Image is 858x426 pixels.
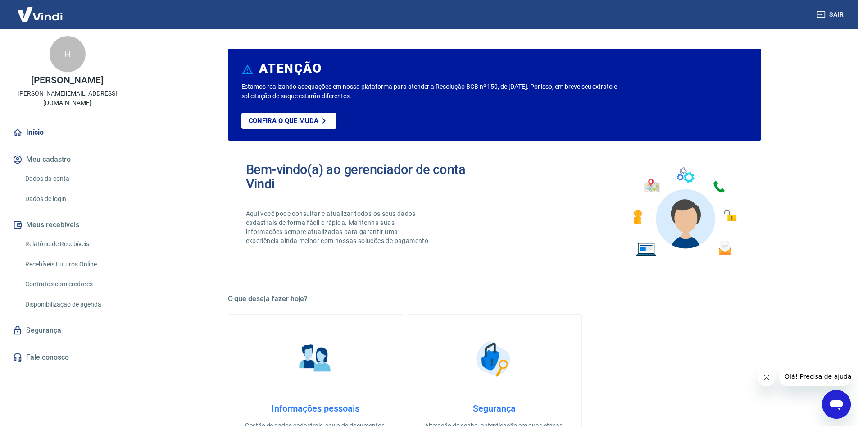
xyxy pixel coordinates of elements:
[11,0,69,28] img: Vindi
[246,162,495,191] h2: Bem-vindo(a) ao gerenciador de conta Vindi
[50,36,86,72] div: H
[472,336,517,381] img: Segurança
[5,6,76,14] span: Olá! Precisa de ajuda?
[246,209,432,245] p: Aqui você pode consultar e atualizar todos os seus dados cadastrais de forma fácil e rápida. Mant...
[11,215,124,235] button: Meus recebíveis
[228,294,761,303] h5: O que deseja fazer hoje?
[22,235,124,253] a: Relatório de Recebíveis
[259,64,322,73] h6: ATENÇÃO
[241,82,646,101] p: Estamos realizando adequações em nossa plataforma para atender a Resolução BCB nº 150, de [DATE]....
[779,366,851,386] iframe: Mensagem da empresa
[625,162,743,262] img: Imagem de um avatar masculino com diversos icones exemplificando as funcionalidades do gerenciado...
[11,150,124,169] button: Meu cadastro
[241,113,336,129] a: Confira o que muda
[243,403,388,414] h4: Informações pessoais
[422,403,567,414] h4: Segurança
[815,6,847,23] button: Sair
[11,123,124,142] a: Início
[22,255,124,274] a: Recebíveis Futuros Online
[22,190,124,208] a: Dados de login
[31,76,103,85] p: [PERSON_NAME]
[22,295,124,314] a: Disponibilização de agenda
[822,390,851,419] iframe: Botão para abrir a janela de mensagens
[11,348,124,367] a: Fale conosco
[22,275,124,293] a: Contratos com credores
[7,89,127,108] p: [PERSON_NAME][EMAIL_ADDRESS][DOMAIN_NAME]
[758,368,776,386] iframe: Fechar mensagem
[249,117,318,125] p: Confira o que muda
[11,321,124,340] a: Segurança
[293,336,338,381] img: Informações pessoais
[22,169,124,188] a: Dados da conta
